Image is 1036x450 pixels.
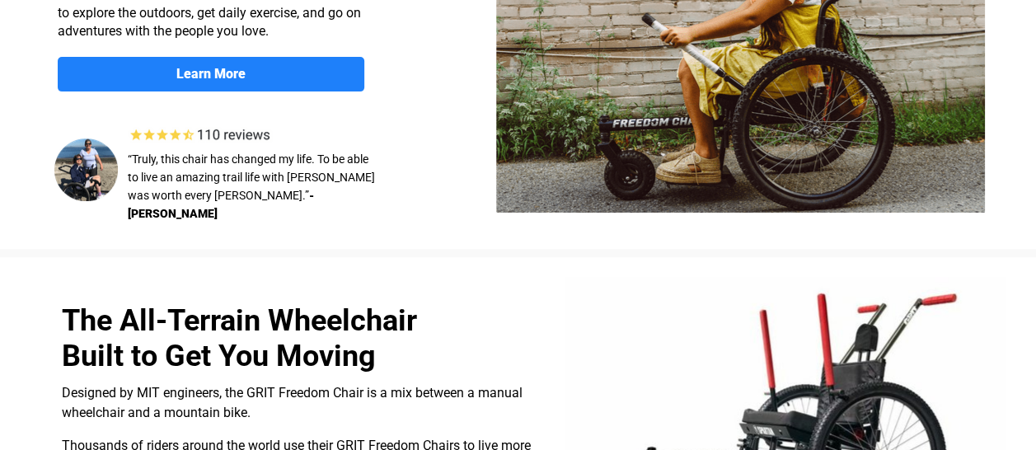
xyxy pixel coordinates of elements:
span: The All-Terrain Wheelchair Built to Get You Moving [62,303,417,373]
a: Learn More [58,57,364,91]
strong: Learn More [176,66,246,82]
span: Designed by MIT engineers, the GRIT Freedom Chair is a mix between a manual wheelchair and a moun... [62,385,523,420]
span: “Truly, this chair has changed my life. To be able to live an amazing trail life with [PERSON_NAM... [128,152,375,202]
